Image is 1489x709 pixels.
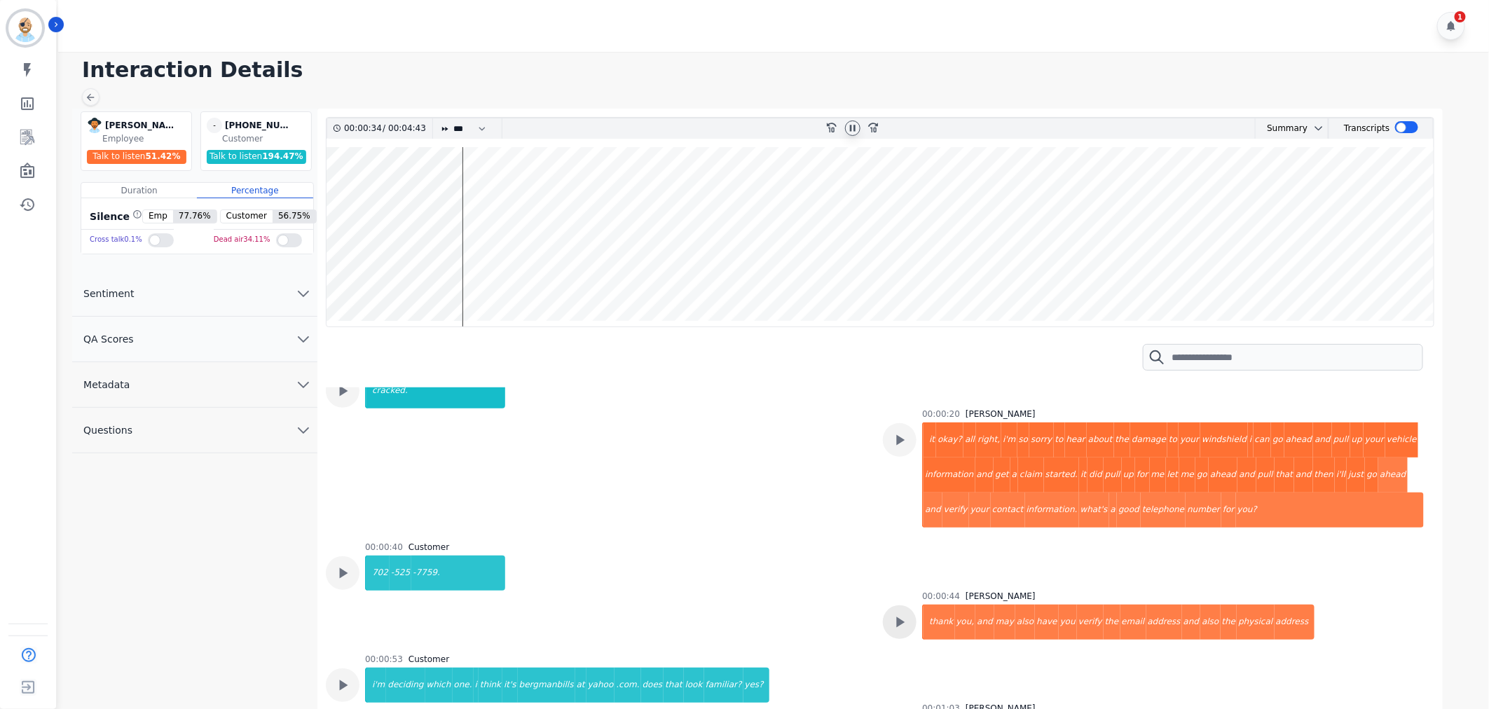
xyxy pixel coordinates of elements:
div: which [425,668,453,703]
div: [PERSON_NAME] [105,118,175,133]
div: right, [976,422,1001,457]
div: and [1294,457,1313,493]
div: your [1364,422,1385,457]
div: Customer [222,133,308,144]
button: Metadata chevron down [72,362,317,408]
div: a [1010,457,1018,493]
svg: chevron down [295,285,312,302]
div: the [1114,422,1131,457]
div: go [1271,422,1284,457]
div: it's [502,668,518,703]
div: you? [1236,493,1424,528]
div: to [1054,422,1065,457]
div: verify [1077,605,1104,640]
div: the [1104,605,1120,640]
div: 00:00:34 [344,118,383,139]
div: pull [1256,457,1275,493]
div: me [1150,457,1166,493]
div: verify [942,493,969,528]
span: 194.47 % [262,151,303,161]
div: [PERSON_NAME] [966,591,1036,602]
div: -7759. [411,556,505,591]
div: Silence [87,209,142,223]
svg: chevron down [295,331,312,347]
div: i'm [366,668,386,703]
div: address [1275,605,1315,640]
div: can [1254,422,1272,457]
div: also [1200,605,1220,640]
div: the [1221,605,1237,640]
div: deciding [386,668,425,703]
div: familiar? [704,668,743,703]
div: and [924,493,942,528]
div: telephone [1141,493,1186,528]
div: up [1122,457,1135,493]
span: Emp [143,210,173,223]
button: Questions chevron down [72,408,317,453]
div: just [1347,457,1365,493]
span: 51.42 % [146,151,181,161]
div: 00:00:44 [922,591,960,602]
div: 00:00:40 [365,542,403,553]
div: have [1035,605,1058,640]
div: that [664,668,683,703]
div: 1 [1455,11,1466,22]
div: damage [1130,422,1167,457]
span: - [207,118,222,133]
div: all [963,422,976,457]
div: Duration [81,183,197,198]
div: and [1237,457,1256,493]
div: Employee [102,133,188,144]
div: started. [1044,457,1080,493]
div: ahead [1378,457,1407,493]
div: email [1120,605,1146,640]
div: physical [1237,605,1274,640]
div: i'll [1335,457,1347,493]
svg: chevron down [295,376,312,393]
div: a [1109,493,1117,528]
div: [PHONE_NUMBER] [225,118,295,133]
div: you [1059,605,1077,640]
div: yes? [743,668,769,703]
div: and [1182,605,1201,640]
div: ahead [1284,422,1313,457]
div: information [924,457,975,493]
div: Transcripts [1344,118,1389,139]
div: that [1275,457,1294,493]
span: Questions [72,423,144,437]
div: and [1313,422,1332,457]
div: it [1079,457,1087,493]
div: i'm [1001,422,1017,457]
span: Metadata [72,378,141,392]
div: Customer [409,542,449,553]
div: did [1087,457,1104,493]
div: your [1179,422,1200,457]
div: Percentage [197,183,313,198]
div: 00:00:20 [922,408,960,420]
div: 00:00:53 [365,654,403,665]
div: hear [1065,422,1087,457]
div: pull [1332,422,1350,457]
div: what's [1079,493,1109,528]
div: to [1167,422,1179,457]
div: for [1221,493,1236,528]
div: okay? [936,422,963,457]
div: for [1135,457,1150,493]
div: claim [1018,457,1043,493]
div: Cross talk 0.1 % [90,230,142,250]
div: Talk to listen [207,150,306,164]
div: your [969,493,991,528]
div: address [1146,605,1182,640]
div: then [1313,457,1335,493]
div: Talk to listen [87,150,186,164]
div: and [975,457,994,493]
span: Sentiment [72,287,145,301]
div: you, [955,605,976,640]
button: QA Scores chevron down [72,317,317,362]
div: good [1117,493,1141,528]
div: .com. [615,668,640,703]
div: cracked. [366,373,505,408]
svg: chevron down [1313,123,1324,134]
div: contact [991,493,1025,528]
div: pull [1104,457,1122,493]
